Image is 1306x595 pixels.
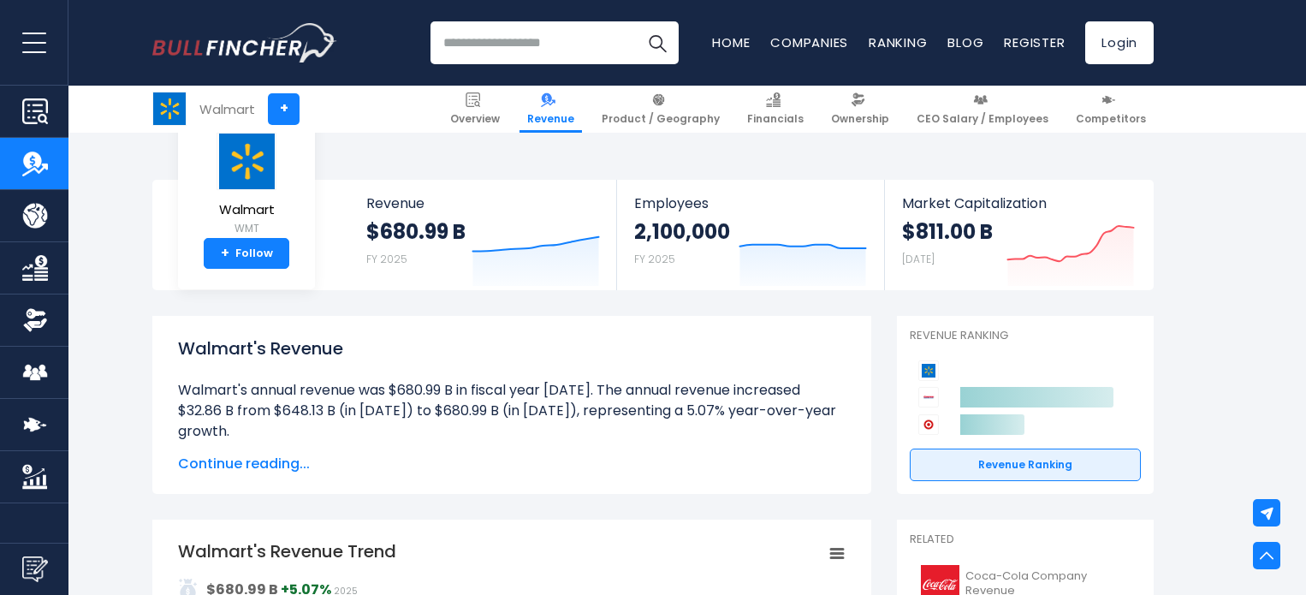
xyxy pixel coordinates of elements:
[178,454,846,474] span: Continue reading...
[902,252,935,266] small: [DATE]
[918,387,939,408] img: Costco Wholesale Corporation competitors logo
[917,112,1048,126] span: CEO Salary / Employees
[366,195,600,211] span: Revenue
[909,86,1056,133] a: CEO Salary / Employees
[217,133,276,190] img: WMT logo
[221,246,229,261] strong: +
[918,414,939,435] img: Target Corporation competitors logo
[918,360,939,381] img: Walmart competitors logo
[634,195,866,211] span: Employees
[366,252,407,266] small: FY 2025
[152,23,337,62] img: Bullfincher logo
[349,180,617,290] a: Revenue $680.99 B FY 2025
[902,195,1135,211] span: Market Capitalization
[153,92,186,125] img: WMT logo
[910,449,1141,481] a: Revenue Ranking
[947,33,983,51] a: Blog
[366,218,466,245] strong: $680.99 B
[519,86,582,133] a: Revenue
[217,203,276,217] span: Walmart
[902,218,993,245] strong: $811.00 B
[178,380,846,442] li: Walmart's annual revenue was $680.99 B in fiscal year [DATE]. The annual revenue increased $32.86...
[636,21,679,64] button: Search
[268,93,300,125] a: +
[217,221,276,236] small: WMT
[1004,33,1065,51] a: Register
[910,533,1141,547] p: Related
[617,180,883,290] a: Employees 2,100,000 FY 2025
[178,539,396,563] tspan: Walmart's Revenue Trend
[178,336,846,361] h1: Walmart's Revenue
[1068,86,1154,133] a: Competitors
[831,112,889,126] span: Ownership
[602,112,720,126] span: Product / Geography
[634,252,675,266] small: FY 2025
[527,112,574,126] span: Revenue
[712,33,750,51] a: Home
[869,33,927,51] a: Ranking
[152,23,336,62] a: Go to homepage
[199,99,255,119] div: Walmart
[442,86,508,133] a: Overview
[747,112,804,126] span: Financials
[1076,112,1146,126] span: Competitors
[22,307,48,333] img: Ownership
[594,86,727,133] a: Product / Geography
[216,132,277,239] a: Walmart WMT
[885,180,1152,290] a: Market Capitalization $811.00 B [DATE]
[204,238,289,269] a: +Follow
[739,86,811,133] a: Financials
[823,86,897,133] a: Ownership
[910,329,1141,343] p: Revenue Ranking
[770,33,848,51] a: Companies
[450,112,500,126] span: Overview
[634,218,730,245] strong: 2,100,000
[1085,21,1154,64] a: Login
